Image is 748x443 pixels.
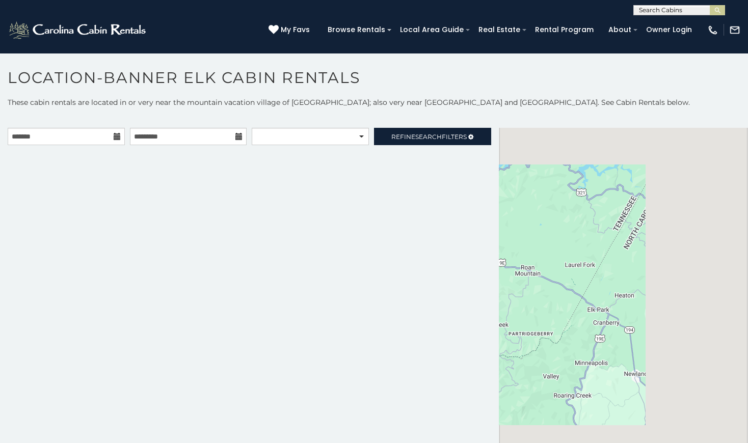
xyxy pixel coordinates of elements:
[395,22,469,38] a: Local Area Guide
[530,22,599,38] a: Rental Program
[415,133,442,141] span: Search
[729,24,740,36] img: mail-regular-white.png
[473,22,525,38] a: Real Estate
[641,22,697,38] a: Owner Login
[269,24,312,36] a: My Favs
[8,20,149,40] img: White-1-2.png
[281,24,310,35] span: My Favs
[391,133,467,141] span: Refine Filters
[603,22,636,38] a: About
[323,22,390,38] a: Browse Rentals
[374,128,491,145] a: RefineSearchFilters
[707,24,718,36] img: phone-regular-white.png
